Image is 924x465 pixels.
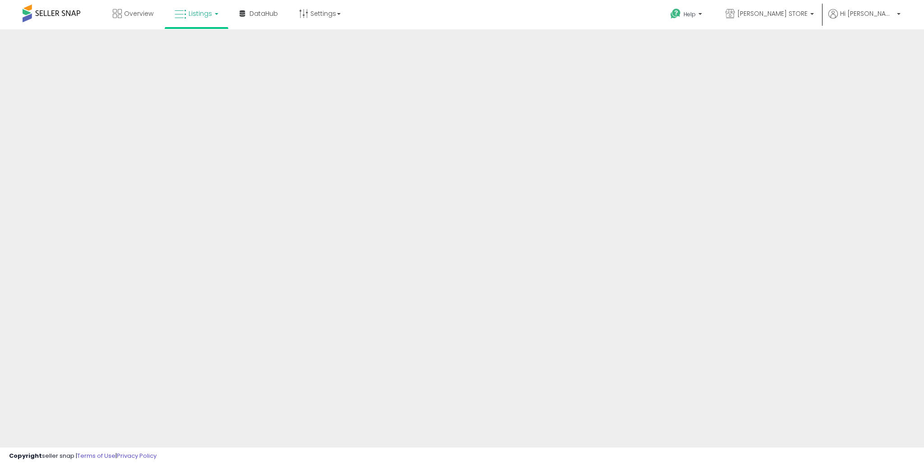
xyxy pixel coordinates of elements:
[840,9,894,18] span: Hi [PERSON_NAME]
[124,9,153,18] span: Overview
[189,9,212,18] span: Listings
[737,9,808,18] span: [PERSON_NAME] STORE
[828,9,901,29] a: Hi [PERSON_NAME]
[249,9,278,18] span: DataHub
[663,1,711,29] a: Help
[684,10,696,18] span: Help
[670,8,681,19] i: Get Help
